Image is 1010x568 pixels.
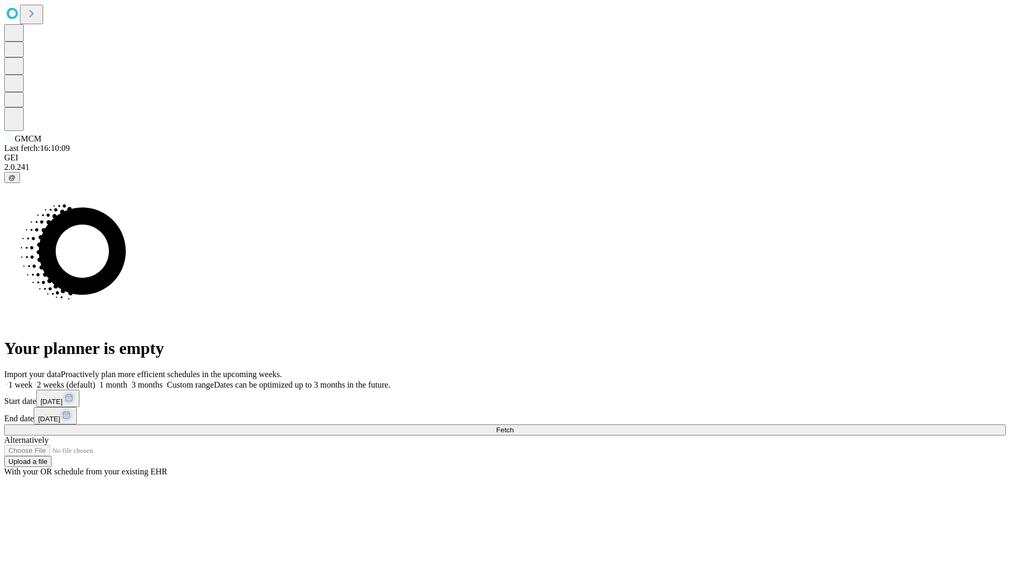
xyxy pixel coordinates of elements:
[132,380,163,389] span: 3 months
[8,174,16,181] span: @
[37,380,95,389] span: 2 weeks (default)
[41,398,63,405] span: [DATE]
[36,390,79,407] button: [DATE]
[4,407,1006,424] div: End date
[34,407,77,424] button: [DATE]
[4,144,70,153] span: Last fetch: 16:10:09
[4,435,48,444] span: Alternatively
[4,163,1006,172] div: 2.0.241
[4,339,1006,358] h1: Your planner is empty
[4,424,1006,435] button: Fetch
[214,380,390,389] span: Dates can be optimized up to 3 months in the future.
[8,380,33,389] span: 1 week
[4,467,167,476] span: With your OR schedule from your existing EHR
[4,172,20,183] button: @
[99,380,127,389] span: 1 month
[61,370,282,379] span: Proactively plan more efficient schedules in the upcoming weeks.
[4,370,61,379] span: Import your data
[4,456,52,467] button: Upload a file
[15,134,42,143] span: GMCM
[167,380,214,389] span: Custom range
[4,390,1006,407] div: Start date
[496,426,513,434] span: Fetch
[38,415,60,423] span: [DATE]
[4,153,1006,163] div: GEI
